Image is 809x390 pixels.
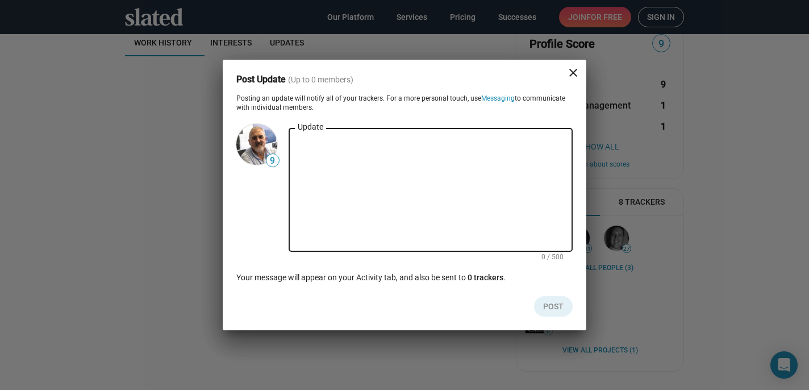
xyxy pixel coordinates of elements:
a: Messaging [481,94,515,102]
dialog-header: Post Update [236,73,573,85]
span: (Up to 0 members) [286,73,353,85]
mat-icon: close [566,66,580,80]
img: Ronnie Mackintosh [236,124,277,165]
span: Post [543,296,564,317]
h3: Post Update [236,73,369,85]
span: 0 trackers [468,273,503,282]
mat-hint: 0 / 500 [541,253,564,262]
div: Your message will appear on your Activity tab, and also be sent to . [236,272,573,283]
div: Posting an update will notify all of your trackers. For a more personal touch, use to communicate... [236,94,573,113]
span: 9 [266,155,279,167]
button: Post [534,296,573,317]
